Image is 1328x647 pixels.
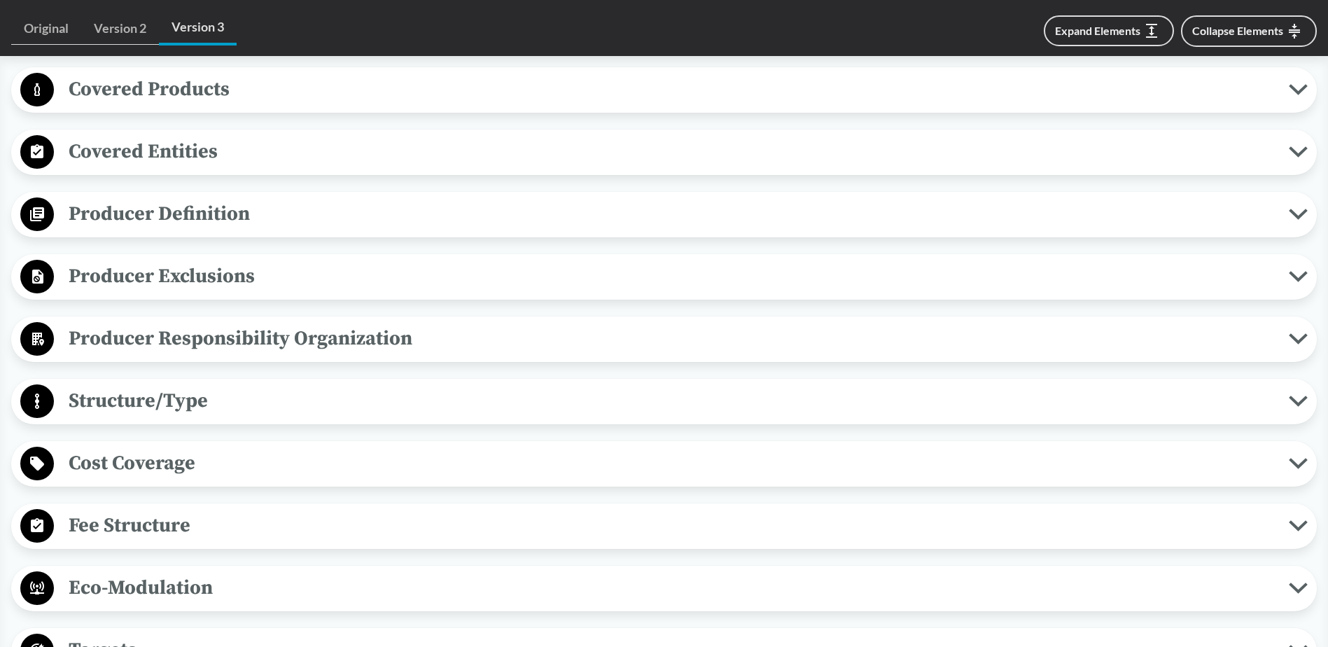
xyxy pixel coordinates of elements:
[54,572,1289,604] span: Eco-Modulation
[54,385,1289,417] span: Structure/Type
[1181,15,1317,47] button: Collapse Elements
[16,571,1312,606] button: Eco-Modulation
[1044,15,1174,46] button: Expand Elements
[81,13,159,45] a: Version 2
[54,323,1289,354] span: Producer Responsibility Organization
[54,260,1289,292] span: Producer Exclusions
[16,446,1312,482] button: Cost Coverage
[54,198,1289,230] span: Producer Definition
[54,136,1289,167] span: Covered Entities
[11,13,81,45] a: Original
[54,447,1289,479] span: Cost Coverage
[16,259,1312,295] button: Producer Exclusions
[16,134,1312,170] button: Covered Entities
[159,11,237,46] a: Version 3
[16,197,1312,232] button: Producer Definition
[16,321,1312,357] button: Producer Responsibility Organization
[54,74,1289,105] span: Covered Products
[16,384,1312,419] button: Structure/Type
[16,72,1312,108] button: Covered Products
[16,508,1312,544] button: Fee Structure
[54,510,1289,541] span: Fee Structure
